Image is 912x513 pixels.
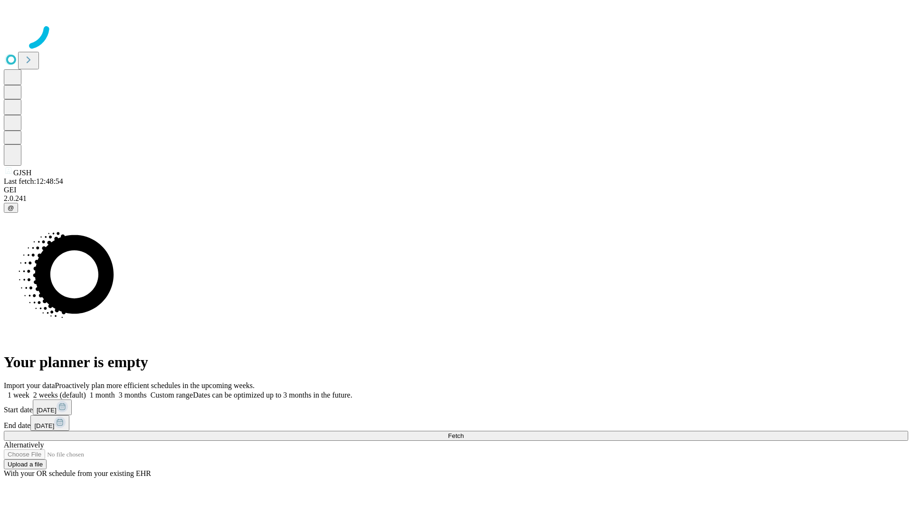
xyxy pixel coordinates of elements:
[8,204,14,211] span: @
[119,391,147,399] span: 3 months
[34,422,54,429] span: [DATE]
[37,407,57,414] span: [DATE]
[33,399,72,415] button: [DATE]
[4,203,18,213] button: @
[151,391,193,399] span: Custom range
[4,194,908,203] div: 2.0.241
[193,391,352,399] span: Dates can be optimized up to 3 months in the future.
[4,431,908,441] button: Fetch
[4,177,63,185] span: Last fetch: 12:48:54
[4,353,908,371] h1: Your planner is empty
[4,469,151,477] span: With your OR schedule from your existing EHR
[4,399,908,415] div: Start date
[448,432,464,439] span: Fetch
[33,391,86,399] span: 2 weeks (default)
[4,459,47,469] button: Upload a file
[90,391,115,399] span: 1 month
[13,169,31,177] span: GJSH
[30,415,69,431] button: [DATE]
[4,381,55,389] span: Import your data
[4,441,44,449] span: Alternatively
[4,415,908,431] div: End date
[55,381,255,389] span: Proactively plan more efficient schedules in the upcoming weeks.
[8,391,29,399] span: 1 week
[4,186,908,194] div: GEI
